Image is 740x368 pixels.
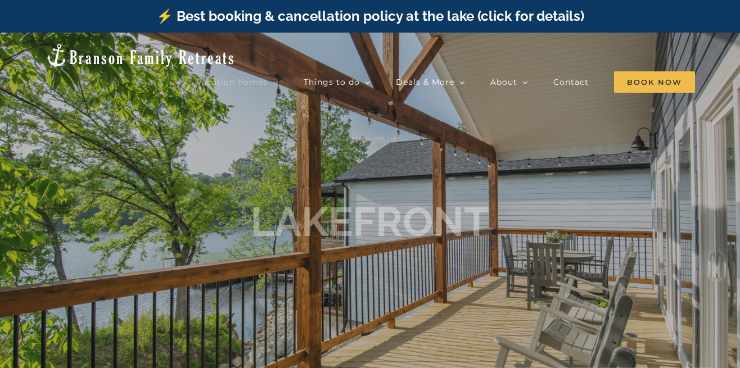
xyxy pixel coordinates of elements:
a: ⚡️ Best booking & cancellation policy at the lake (click for details) [156,8,584,24]
span: Vacation homes [196,78,268,86]
a: Vacation homes [196,71,278,93]
a: About [490,71,528,93]
span: Things to do [304,78,360,86]
a: Things to do [304,71,371,93]
nav: Main Menu [196,71,695,93]
a: Book Now [614,71,695,93]
a: Deals & More [396,71,465,93]
a: Contact [553,71,589,93]
h1: LAKEFRONT [251,198,489,246]
span: Contact [553,78,589,86]
span: Deals & More [396,78,454,86]
span: About [490,78,517,86]
img: Branson Family Retreats Logo [45,43,236,68]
